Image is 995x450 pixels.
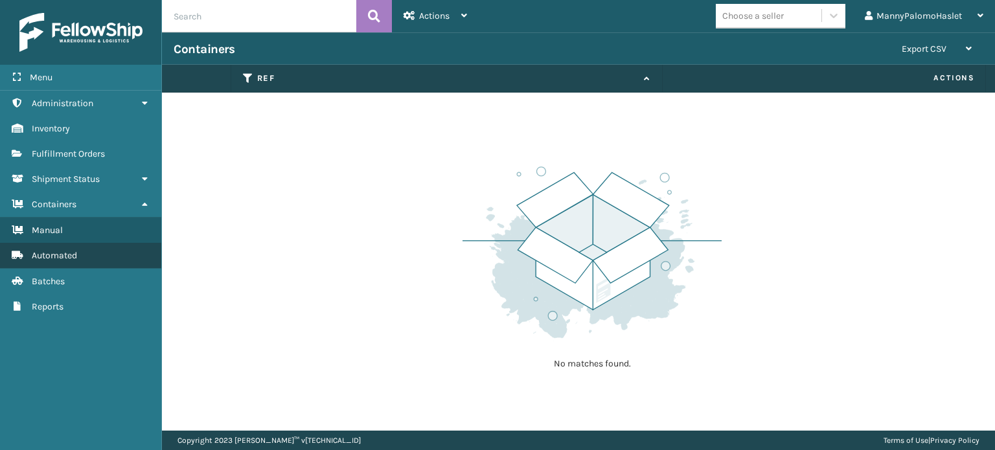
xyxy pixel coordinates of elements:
span: Shipment Status [32,174,100,185]
label: Ref [257,73,637,84]
p: Copyright 2023 [PERSON_NAME]™ v [TECHNICAL_ID] [177,431,361,450]
span: Fulfillment Orders [32,148,105,159]
span: Actions [667,67,983,89]
span: Actions [419,10,450,21]
span: Menu [30,72,52,83]
h3: Containers [174,41,234,57]
span: Administration [32,98,93,109]
span: Export CSV [902,43,946,54]
span: Reports [32,301,63,312]
span: Manual [32,225,63,236]
span: Inventory [32,123,70,134]
span: Batches [32,276,65,287]
div: Choose a seller [722,9,784,23]
span: Automated [32,250,77,261]
div: | [884,431,979,450]
a: Terms of Use [884,436,928,445]
span: Containers [32,199,76,210]
a: Privacy Policy [930,436,979,445]
img: logo [19,13,143,52]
